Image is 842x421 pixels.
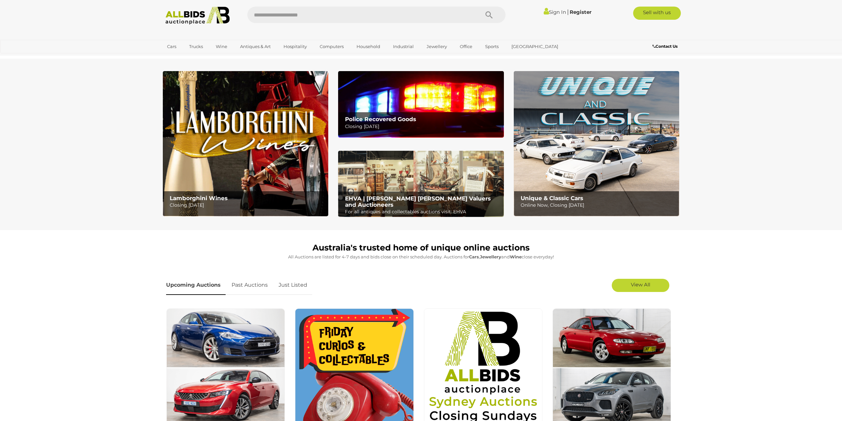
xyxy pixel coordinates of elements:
[166,276,226,295] a: Upcoming Auctions
[338,71,504,137] img: Police Recovered Goods
[456,41,477,52] a: Office
[507,41,562,52] a: [GEOGRAPHIC_DATA]
[274,276,312,295] a: Just Listed
[345,122,500,131] p: Closing [DATE]
[570,9,591,15] a: Register
[480,254,501,259] strong: Jewellery
[166,253,676,261] p: All Auctions are listed for 4-7 days and bids close on their scheduled day. Auctions for , and cl...
[345,195,491,208] b: EHVA | [PERSON_NAME] [PERSON_NAME] Valuers and Auctioneers
[236,41,275,52] a: Antiques & Art
[544,9,566,15] a: Sign In
[170,201,325,209] p: Closing [DATE]
[211,41,232,52] a: Wine
[315,41,348,52] a: Computers
[631,281,650,288] span: View All
[170,195,228,201] b: Lamborghini Wines
[473,7,506,23] button: Search
[185,41,207,52] a: Trucks
[633,7,681,20] a: Sell with us
[279,41,311,52] a: Hospitality
[389,41,418,52] a: Industrial
[514,71,679,216] a: Unique & Classic Cars Unique & Classic Cars Online Now, Closing [DATE]
[653,44,678,49] b: Contact Us
[469,254,479,259] strong: Cars
[514,71,679,216] img: Unique & Classic Cars
[163,41,181,52] a: Cars
[567,8,569,15] span: |
[510,254,522,259] strong: Wine
[612,279,669,292] a: View All
[422,41,451,52] a: Jewellery
[227,276,273,295] a: Past Auctions
[521,201,676,209] p: Online Now, Closing [DATE]
[166,243,676,252] h1: Australia's trusted home of unique online auctions
[163,71,328,216] img: Lamborghini Wines
[352,41,384,52] a: Household
[345,208,500,216] p: For all antiques and collectables auctions visit: EHVA
[338,151,504,217] a: EHVA | Evans Hastings Valuers and Auctioneers EHVA | [PERSON_NAME] [PERSON_NAME] Valuers and Auct...
[338,71,504,137] a: Police Recovered Goods Police Recovered Goods Closing [DATE]
[163,71,328,216] a: Lamborghini Wines Lamborghini Wines Closing [DATE]
[481,41,503,52] a: Sports
[162,7,233,25] img: Allbids.com.au
[521,195,583,201] b: Unique & Classic Cars
[338,151,504,217] img: EHVA | Evans Hastings Valuers and Auctioneers
[345,116,416,122] b: Police Recovered Goods
[653,43,679,50] a: Contact Us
